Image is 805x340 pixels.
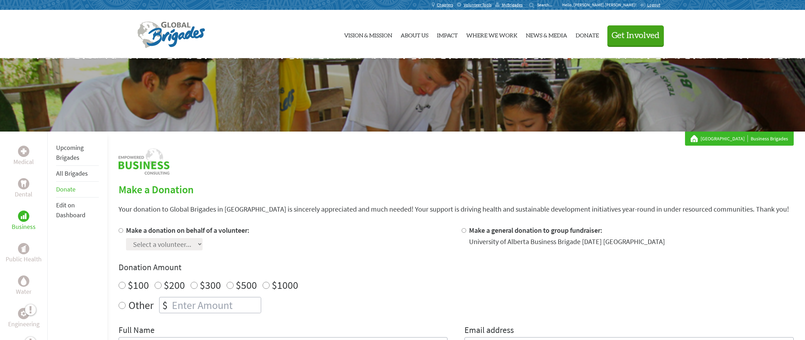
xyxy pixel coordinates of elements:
[170,297,261,313] input: Enter Amount
[119,262,794,273] h4: Donation Amount
[18,178,29,189] div: Dental
[18,275,29,287] div: Water
[16,287,31,297] p: Water
[18,308,29,319] div: Engineering
[56,185,76,193] a: Donate
[119,148,169,175] img: logo-business.png
[537,2,557,7] input: Search...
[15,189,32,199] p: Dental
[612,31,660,40] span: Get Involved
[437,2,453,8] span: Chapters
[137,22,205,48] img: Global Brigades Logo
[119,324,155,337] label: Full Name
[12,222,36,232] p: Business
[56,169,88,177] a: All Brigades
[200,278,221,292] label: $300
[15,178,32,199] a: DentalDental
[21,180,26,187] img: Dental
[18,146,29,157] div: Medical
[18,211,29,222] div: Business
[691,135,788,142] div: Business Brigades
[272,278,298,292] label: $1000
[21,213,26,219] img: Business
[13,157,34,167] p: Medical
[119,204,794,214] p: Your donation to Global Brigades in [GEOGRAPHIC_DATA] is sincerely appreciated and much needed! Y...
[119,183,794,196] h2: Make a Donation
[401,16,428,53] a: About Us
[164,278,185,292] label: $200
[6,243,42,264] a: Public HealthPublic Health
[469,226,602,235] label: Make a general donation to group fundraiser:
[236,278,257,292] label: $500
[466,16,517,53] a: Where We Work
[576,16,599,53] a: Donate
[21,245,26,252] img: Public Health
[56,201,85,219] a: Edit on Dashboard
[502,2,523,8] span: MyBrigades
[701,135,748,142] a: [GEOGRAPHIC_DATA]
[126,226,250,235] label: Make a donation on behalf of a volunteer:
[13,146,34,167] a: MedicalMedical
[21,311,26,316] img: Engineering
[8,319,40,329] p: Engineering
[469,237,665,247] div: University of Alberta Business Brigade [DATE] [GEOGRAPHIC_DATA]
[56,166,98,182] li: All Brigades
[464,324,514,337] label: Email address
[344,16,392,53] a: Vision & Mission
[128,278,149,292] label: $100
[160,297,170,313] div: $
[16,275,31,297] a: WaterWater
[18,243,29,254] div: Public Health
[128,297,154,313] label: Other
[56,182,98,198] li: Donate
[6,254,42,264] p: Public Health
[607,25,664,45] button: Get Involved
[640,2,660,8] a: Logout
[12,211,36,232] a: BusinessBusiness
[647,2,660,7] span: Logout
[56,198,98,223] li: Edit on Dashboard
[8,308,40,329] a: EngineeringEngineering
[437,16,458,53] a: Impact
[21,277,26,285] img: Water
[562,2,640,8] p: Hello, [PERSON_NAME].[PERSON_NAME]!
[464,2,492,8] span: Volunteer Tools
[56,144,84,162] a: Upcoming Brigades
[21,148,26,154] img: Medical
[56,140,98,166] li: Upcoming Brigades
[526,16,567,53] a: News & Media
